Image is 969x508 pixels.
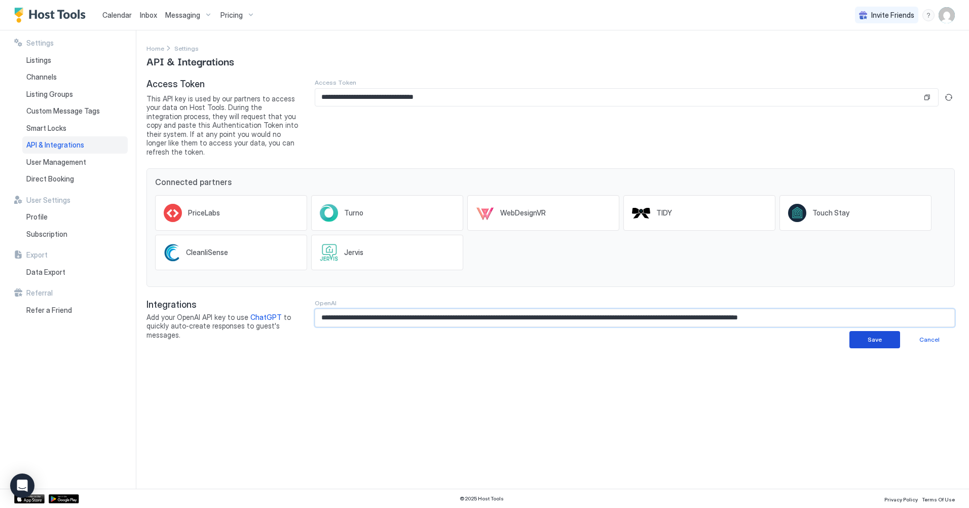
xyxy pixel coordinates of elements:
[10,474,34,498] div: Open Intercom Messenger
[22,102,128,120] a: Custom Message Tags
[919,335,940,344] div: Cancel
[140,11,157,19] span: Inbox
[22,68,128,86] a: Channels
[22,86,128,103] a: Listing Groups
[884,493,918,504] a: Privacy Policy
[26,39,54,48] span: Settings
[174,43,199,53] a: Settings
[146,79,299,90] span: Access Token
[22,52,128,69] a: Listings
[22,120,128,137] a: Smart Locks
[146,43,164,53] div: Breadcrumb
[165,11,200,20] span: Messaging
[155,235,307,270] a: CleanliSense
[812,208,849,217] span: Touch Stay
[26,268,65,277] span: Data Export
[174,43,199,53] div: Breadcrumb
[26,230,67,239] span: Subscription
[884,496,918,502] span: Privacy Policy
[315,309,954,326] input: Input Field
[26,124,66,133] span: Smart Locks
[26,56,51,65] span: Listings
[155,195,307,231] a: PriceLabs
[140,10,157,20] a: Inbox
[922,493,955,504] a: Terms Of Use
[146,43,164,53] a: Home
[186,248,228,257] span: CleanliSense
[22,226,128,243] a: Subscription
[344,248,363,257] span: Jervis
[943,91,955,103] button: Generate new token
[315,299,337,307] span: OpenAI
[22,136,128,154] a: API & Integrations
[500,208,546,217] span: WebDesignVR
[779,195,931,231] a: Touch Stay
[849,331,900,348] button: Save
[922,92,932,102] button: Copy
[26,306,72,315] span: Refer a Friend
[922,9,935,21] div: menu
[188,208,220,217] span: PriceLabs
[26,106,100,116] span: Custom Message Tags
[102,11,132,19] span: Calendar
[22,208,128,226] a: Profile
[146,313,299,340] span: Add your OpenAI API key to use to quickly auto-create responses to guest's messages.
[315,79,356,86] span: Access Token
[871,11,914,20] span: Invite Friends
[26,212,48,222] span: Profile
[922,496,955,502] span: Terms Of Use
[22,154,128,171] a: User Management
[26,158,86,167] span: User Management
[904,331,955,348] button: Cancel
[868,335,882,344] div: Save
[656,208,672,217] span: TIDY
[26,90,73,99] span: Listing Groups
[146,299,299,311] span: Integrations
[102,10,132,20] a: Calendar
[26,250,48,260] span: Export
[467,195,619,231] a: WebDesignVR
[26,288,53,298] span: Referral
[26,72,57,82] span: Channels
[939,7,955,23] div: User profile
[174,45,199,52] span: Settings
[146,53,234,68] span: API & Integrations
[250,313,282,321] a: ChatGPT
[623,195,775,231] a: TIDY
[26,140,84,150] span: API & Integrations
[146,45,164,52] span: Home
[49,494,79,503] a: Google Play Store
[22,170,128,188] a: Direct Booking
[460,495,504,502] span: © 2025 Host Tools
[26,174,74,184] span: Direct Booking
[344,208,363,217] span: Turno
[22,302,128,319] a: Refer a Friend
[26,196,70,205] span: User Settings
[311,195,463,231] a: Turno
[14,8,90,23] a: Host Tools Logo
[315,89,922,106] input: Input Field
[155,177,946,187] span: Connected partners
[22,264,128,281] a: Data Export
[146,94,299,157] span: This API key is used by our partners to access your data on Host Tools. During the integration pr...
[14,494,45,503] a: App Store
[311,235,463,270] a: Jervis
[220,11,243,20] span: Pricing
